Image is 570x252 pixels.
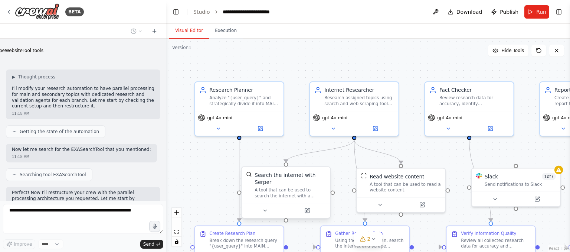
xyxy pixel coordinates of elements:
[524,5,549,19] button: Run
[461,238,531,249] div: Review all collected research data for accuracy and consistency. Identify any conflicting informa...
[128,27,145,36] button: Switch to previous chat
[500,8,518,16] span: Publish
[209,238,279,249] div: Break down the research query "{user_query}" into MAIN topics (core essential areas) and SECONDAR...
[255,171,326,186] div: Search the internet with Serper
[193,8,286,16] nav: breadcrumb
[370,173,424,180] div: Read website content
[354,232,383,246] button: 2
[3,239,35,249] button: Improve
[470,124,510,133] button: Open in side panel
[172,237,181,246] button: toggle interactivity
[351,140,368,221] g: Edge from c8c36a7c-3f48-4eeb-8eda-9669512d1415 to 3b32c930-8425-4bd7-bf31-0ff1c7812216
[12,74,55,80] button: ▶Thought process
[476,173,482,178] img: Slack
[324,87,394,94] div: Internet Researcher
[356,168,446,213] div: ScrapeWebsiteToolRead website contentA tool that can be used to read a website content.
[209,95,279,107] div: Analyze "{user_query}" and strategically divide it into MAIN topics (core essential research area...
[207,115,232,120] span: gpt-4o-mini
[18,74,55,80] span: Thought process
[309,81,399,136] div: Internet ResearcherResearch assigned topics using search and web scraping tools to gather compreh...
[554,7,564,17] button: Show right sidebar
[172,208,181,217] button: zoom in
[461,230,516,236] div: Verify Information Quality
[12,147,151,153] p: Now let me search for the EXASearchTool that you mentioned:
[172,208,181,246] div: React Flow controls
[194,81,284,136] div: Research PlannerAnalyze "{user_query}" and strategically divide it into MAIN topics (core essenti...
[402,201,442,209] button: Open in side panel
[335,230,383,236] div: Gather Research Data
[65,7,84,16] div: BETA
[20,172,86,178] span: Searching tool EXASearchTool
[171,7,181,17] button: Hide left sidebar
[437,115,462,120] span: gpt-4o-mini
[324,95,394,107] div: Research assigned topics using search and web scraping tools to gather comprehensive, accurate in...
[355,124,395,133] button: Open in side panel
[485,173,498,180] div: Slack
[540,243,568,251] g: Edge from 85f584ec-b5dc-4c97-aeca-74ff85b0ea04 to ce55bdd4-9d8a-411f-bdf9-dce8511b23fd
[236,140,243,221] g: Edge from 31d20276-c30e-4372-8e30-d122b1af3b94 to 500e29bd-2827-4f29-b2fb-1e96852b80ac
[501,48,524,54] span: Hide Tools
[209,230,255,236] div: Create Research Plan
[148,27,160,36] button: Start a new chat
[370,181,441,193] div: A tool that can be used to read a website content.
[488,5,521,19] button: Publish
[255,187,326,199] div: A tool that can be used to search the internet with a search_query. Supports different search typ...
[149,221,160,232] button: Click to speak your automation idea
[439,95,509,107] div: Review research data for accuracy, identify inconsistencies, and flag potential misinformation or...
[456,8,482,16] span: Download
[445,5,485,19] button: Download
[172,227,181,237] button: fit view
[288,243,316,251] g: Edge from 500e29bd-2827-4f29-b2fb-1e96852b80ac to 3b32c930-8425-4bd7-bf31-0ff1c7812216
[15,3,59,20] img: Logo
[414,243,442,251] g: Edge from 3b32c930-8425-4bd7-bf31-0ff1c7812216 to 85f584ec-b5dc-4c97-aeca-74ff85b0ea04
[351,140,404,164] g: Edge from c8c36a7c-3f48-4eeb-8eda-9669512d1415 to 15413c38-5580-4a0f-bf2e-69dee919d325
[485,181,556,187] div: Send notifications to Slack
[542,173,556,180] span: Number of enabled actions
[12,74,15,80] span: ▶
[140,240,163,249] button: Send
[209,23,243,39] button: Execution
[282,140,358,162] g: Edge from c8c36a7c-3f48-4eeb-8eda-9669512d1415 to 5b07b3d5-f4b1-496f-978c-bfd096aa483d
[536,8,546,16] span: Run
[12,86,154,109] p: I'll modify your research automation to have parallel processing for main and secondary topics wi...
[517,195,557,203] button: Open in side panel
[549,246,569,251] a: React Flow attribution
[12,111,154,116] div: 11:18 AM
[12,154,151,159] div: 11:18 AM
[367,235,371,243] span: 2
[424,81,514,136] div: Fact CheckerReview research data for accuracy, identify inconsistencies, and flag potential misin...
[240,124,281,133] button: Open in side panel
[471,168,561,207] div: SlackSlack1of7Send notifications to Slack
[361,173,367,178] img: ScrapeWebsiteTool
[335,238,405,249] div: Using the research plan, search the internet and scrape relevant websites to collect comprehensiv...
[12,190,154,213] p: Perfect! Now I'll restructure your crew with the parallel processing architecture you requested. ...
[439,87,509,94] div: Fact Checker
[169,23,209,39] button: Visual Editor
[20,129,99,135] span: Getting the state of the automation
[322,115,347,120] span: gpt-4o-mini
[488,45,528,56] button: Hide Tools
[14,241,32,247] span: Improve
[241,168,331,220] div: SerperDevToolSearch the internet with SerperA tool that can be used to search the internet with a...
[172,45,191,51] div: Version 1
[286,206,327,215] button: Open in side panel
[172,217,181,227] button: zoom out
[143,241,154,247] span: Send
[246,171,252,177] img: SerperDevTool
[209,87,279,94] div: Research Planner
[193,9,210,15] a: Studio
